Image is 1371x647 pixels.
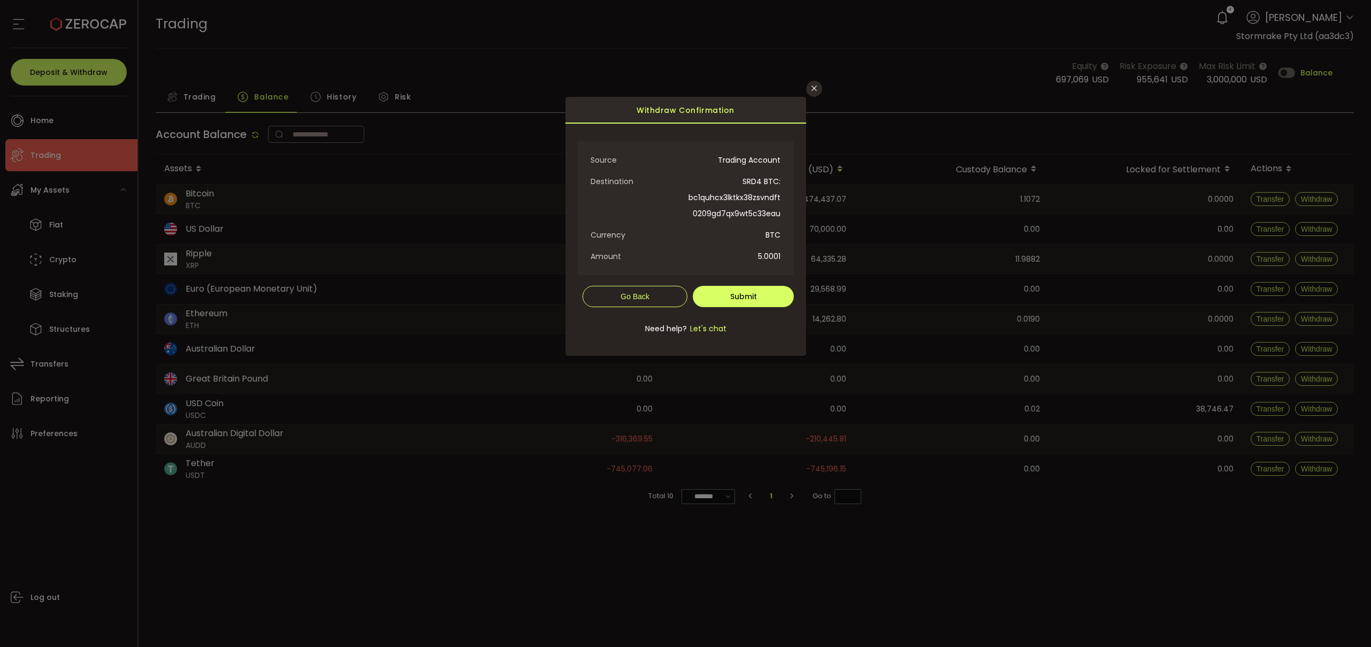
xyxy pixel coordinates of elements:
[687,323,726,334] span: Let's chat
[693,286,794,307] button: Submit
[1318,596,1371,647] iframe: Chat Widget
[591,173,686,189] span: Destination
[645,323,687,334] span: Need help?
[591,227,686,243] span: Currency
[565,97,806,124] div: Withdraw Confirmation
[591,248,686,264] span: Amount
[621,292,649,301] span: Go Back
[565,97,806,356] div: dialog
[583,286,687,307] button: Go Back
[686,227,781,243] span: BTC
[686,152,781,168] span: Trading Account
[730,291,757,302] span: Submit
[686,173,781,222] span: SRD4 BTC: bc1quhcx3lktkx38zsvndft0209gd7qx9wt5c33eau
[591,152,686,168] span: Source
[686,248,781,264] span: 5.0001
